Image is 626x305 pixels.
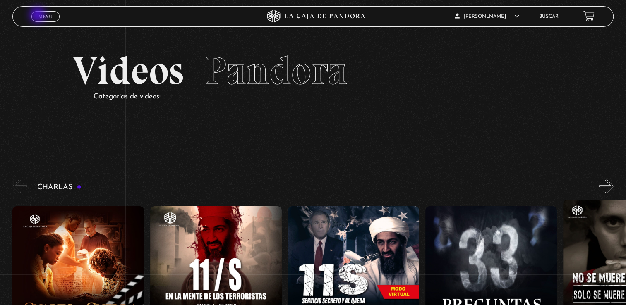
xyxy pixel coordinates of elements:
[539,14,559,19] a: Buscar
[583,11,595,22] a: View your shopping cart
[599,179,614,193] button: Next
[204,47,348,94] span: Pandora
[73,51,554,91] h2: Videos
[455,14,519,19] span: [PERSON_NAME]
[94,91,554,103] p: Categorías de videos:
[38,14,52,19] span: Menu
[12,179,27,193] button: Previous
[37,183,82,191] h3: Charlas
[36,21,55,27] span: Cerrar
